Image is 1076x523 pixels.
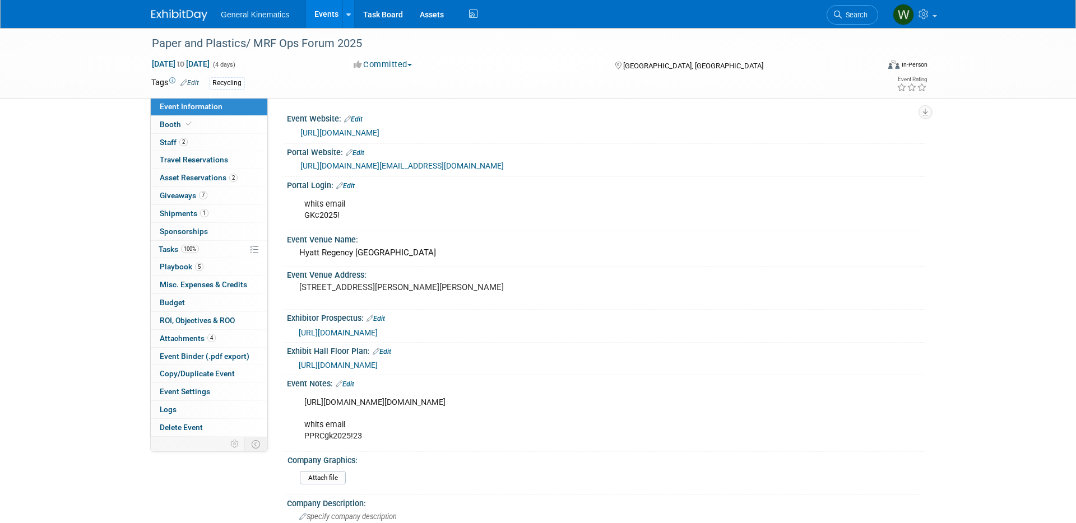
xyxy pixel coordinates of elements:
[151,365,267,382] a: Copy/Duplicate Event
[336,182,355,190] a: Edit
[151,419,267,436] a: Delete Event
[245,437,268,451] td: Toggle Event Tabs
[151,187,267,204] a: Giveaways7
[221,10,289,19] span: General Kinematics
[181,245,199,253] span: 100%
[148,34,861,54] div: Paper and Plastics/ MRF Ops Forum 2025
[160,209,208,218] span: Shipments
[160,423,203,432] span: Delete Event
[180,79,199,87] a: Edit
[151,77,199,90] td: Tags
[179,138,188,146] span: 2
[160,173,238,182] span: Asset Reservations
[287,495,925,509] div: Company Description:
[207,334,216,342] span: 4
[295,244,916,261] div: Hyatt Regency [GEOGRAPHIC_DATA]
[300,128,379,137] a: [URL][DOMAIN_NAME]
[373,348,391,356] a: Edit
[827,5,878,25] a: Search
[299,282,540,292] pre: [STREET_ADDRESS][PERSON_NAME][PERSON_NAME]
[287,231,925,245] div: Event Venue Name:
[151,348,267,365] a: Event Binder (.pdf export)
[151,276,267,293] a: Misc. Expenses & Credits
[344,115,363,123] a: Edit
[299,361,378,370] a: [URL][DOMAIN_NAME]
[287,375,925,390] div: Event Notes:
[287,267,925,281] div: Event Venue Address:
[623,62,763,70] span: [GEOGRAPHIC_DATA], [GEOGRAPHIC_DATA]
[160,369,235,378] span: Copy/Duplicate Event
[160,120,194,129] span: Booth
[160,102,222,111] span: Event Information
[160,227,208,236] span: Sponsorships
[160,191,207,200] span: Giveaways
[160,316,235,325] span: ROI, Objectives & ROO
[888,60,899,69] img: Format-Inperson.png
[287,452,920,466] div: Company Graphics:
[151,330,267,347] a: Attachments4
[287,144,925,158] div: Portal Website:
[151,98,267,115] a: Event Information
[151,169,267,186] a: Asset Reservations2
[159,245,199,254] span: Tasks
[229,174,238,182] span: 2
[151,134,267,151] a: Staff2
[186,121,192,127] i: Booth reservation complete
[151,205,267,222] a: Shipments1
[346,149,364,157] a: Edit
[350,59,416,71] button: Committed
[199,191,207,199] span: 7
[160,405,177,414] span: Logs
[225,437,245,451] td: Personalize Event Tab Strip
[195,263,203,271] span: 5
[812,58,927,75] div: Event Format
[287,343,925,357] div: Exhibit Hall Floor Plan:
[151,116,267,133] a: Booth
[287,110,925,125] div: Event Website:
[160,262,203,271] span: Playbook
[151,151,267,169] a: Travel Reservations
[151,312,267,329] a: ROI, Objectives & ROO
[299,512,397,521] span: Specify company description
[212,61,235,68] span: (4 days)
[160,334,216,343] span: Attachments
[175,59,186,68] span: to
[151,383,267,400] a: Event Settings
[160,155,228,164] span: Travel Reservations
[160,298,185,307] span: Budget
[300,161,504,170] a: [URL][DOMAIN_NAME][EMAIL_ADDRESS][DOMAIN_NAME]
[901,60,927,69] div: In-Person
[151,59,210,69] span: [DATE] [DATE]
[160,138,188,147] span: Staff
[151,223,267,240] a: Sponsorships
[200,209,208,217] span: 1
[893,4,914,25] img: Whitney Swanson
[160,352,249,361] span: Event Binder (.pdf export)
[151,294,267,311] a: Budget
[209,77,245,89] div: Recycling
[336,380,354,388] a: Edit
[151,258,267,275] a: Playbook5
[160,387,210,396] span: Event Settings
[287,310,925,324] div: Exhibitor Prospectus:
[367,315,385,323] a: Edit
[296,193,801,227] div: whits email GKc2025!
[151,401,267,418] a: Logs
[842,11,868,19] span: Search
[151,241,267,258] a: Tasks100%
[299,328,378,337] a: [URL][DOMAIN_NAME]
[160,280,247,289] span: Misc. Expenses & Credits
[897,77,927,82] div: Event Rating
[296,391,801,447] div: [URL][DOMAIN_NAME][DOMAIN_NAME] whits email PPRCgk2025!23
[151,10,207,21] img: ExhibitDay
[287,177,925,192] div: Portal Login:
